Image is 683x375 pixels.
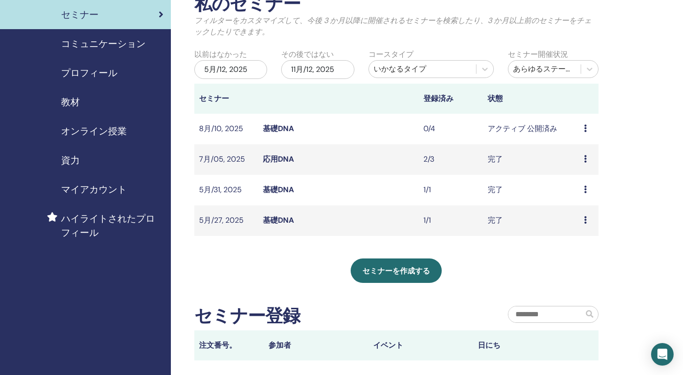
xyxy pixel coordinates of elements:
th: 状態 [483,84,579,114]
th: 登録済み [419,84,483,114]
td: 完了 [483,175,579,205]
a: 基礎DNA [263,215,294,225]
th: 日にち [473,330,578,360]
a: 基礎DNA [263,124,294,133]
td: 5月/27, 2025 [194,205,259,236]
p: フィルターをカスタマイズして、今後 3 か月以降に開催されるセミナーを検索したり、3 か月以上前のセミナーをチェックしたりできます。 [194,15,599,38]
td: 1/1 [419,175,483,205]
span: 教材 [61,95,80,109]
td: 8月/10, 2025 [194,114,259,144]
td: 5月/31, 2025 [194,175,259,205]
a: セミナーを作成する [351,258,442,283]
span: マイアカウント [61,182,127,196]
td: 完了 [483,144,579,175]
td: 7月/05, 2025 [194,144,259,175]
label: 以前はなかった [194,49,247,60]
span: オンライン授業 [61,124,127,138]
div: 11月/12, 2025 [281,60,354,79]
td: 2/3 [419,144,483,175]
div: Open Intercom Messenger [651,343,674,366]
th: イベント [368,330,473,360]
div: あらゆるステータス [513,63,576,75]
td: 1/1 [419,205,483,236]
th: 参加者 [264,330,368,360]
a: 基礎DNA [263,185,294,195]
span: 資力 [61,153,80,167]
th: セミナー [194,84,259,114]
th: 注文番号。 [194,330,264,360]
td: アクティブ 公開済み [483,114,579,144]
label: セミナー開催状況 [508,49,568,60]
div: 5月/12, 2025 [194,60,268,79]
div: いかなるタイプ [374,63,471,75]
h2: セミナー登録 [194,305,300,327]
label: コースタイプ [368,49,414,60]
span: セミナー [61,8,99,22]
a: 応用DNA [263,154,294,164]
span: ハイライトされたプロフィール [61,211,163,240]
span: プロフィール [61,66,117,80]
td: 完了 [483,205,579,236]
span: セミナーを作成する [362,266,430,276]
span: コミュニケーション [61,37,146,51]
td: 0/4 [419,114,483,144]
label: その後ではない [281,49,334,60]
